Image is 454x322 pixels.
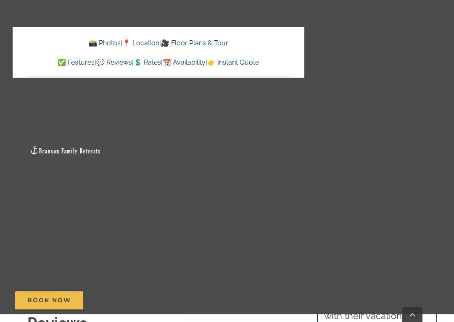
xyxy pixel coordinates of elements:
a: 👉 Instant Quote [207,58,259,66]
a: 🎥 Floor Plans & Tour [161,39,228,47]
a: 💬 Reviews [96,58,132,66]
p: | | [27,38,290,49]
a: Book Now [15,291,83,309]
p: | | | | [27,57,290,68]
a: ✅ Features [58,58,95,66]
a: 📍 Location [122,39,159,47]
span: Book Now [27,297,71,304]
a: 💲 Rates [134,58,161,66]
img: Branson Family Retreats Logo [30,145,101,155]
a: 📆 Availability [163,58,206,66]
a: 📸 Photos [89,39,121,47]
